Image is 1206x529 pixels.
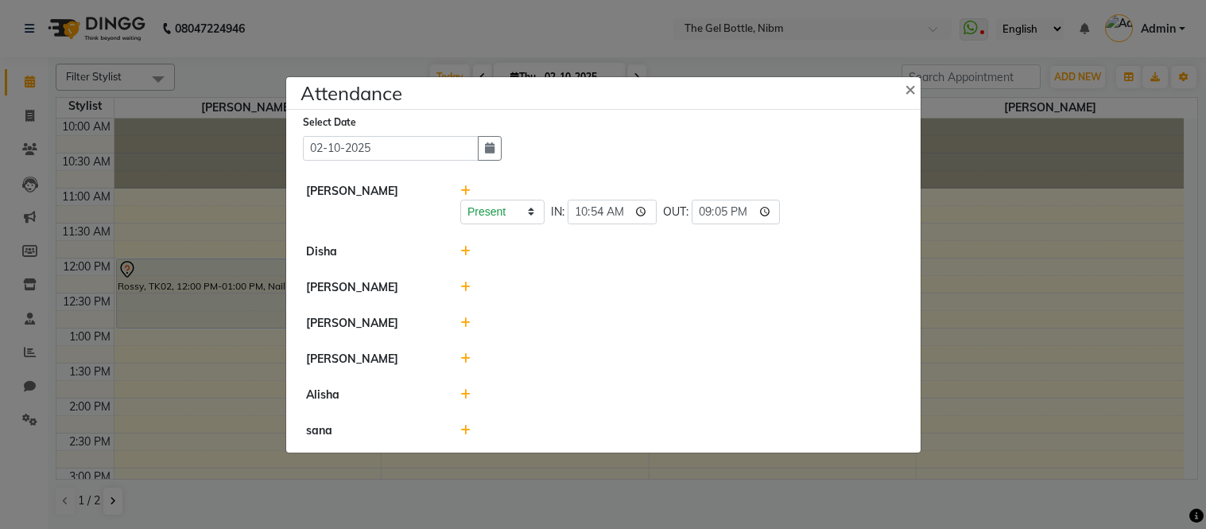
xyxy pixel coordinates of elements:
[294,315,449,332] div: [PERSON_NAME]
[294,387,449,403] div: Alisha
[663,204,688,220] span: OUT:
[294,279,449,296] div: [PERSON_NAME]
[294,243,449,260] div: Disha
[303,136,479,161] input: Select date
[905,76,916,100] span: ×
[294,183,449,224] div: [PERSON_NAME]
[551,204,564,220] span: IN:
[892,66,932,111] button: Close
[294,351,449,368] div: [PERSON_NAME]
[294,422,449,439] div: sana
[303,115,356,130] label: Select Date
[301,79,402,107] h4: Attendance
